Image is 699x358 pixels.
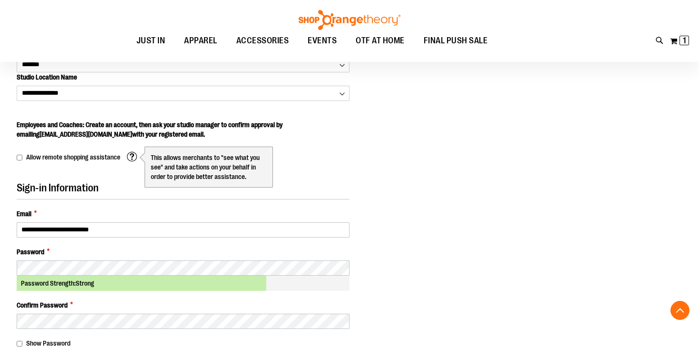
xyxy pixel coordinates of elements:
[26,153,120,161] span: Allow remote shopping assistance
[175,30,227,52] a: APPAREL
[424,30,488,51] span: FINAL PUSH SALE
[17,247,44,257] span: Password
[26,339,70,347] span: Show Password
[308,30,337,51] span: EVENTS
[17,182,98,194] span: Sign-in Information
[136,30,165,51] span: JUST IN
[76,279,94,287] span: Strong
[670,301,689,320] button: Back To Top
[17,300,68,310] span: Confirm Password
[17,209,31,219] span: Email
[683,36,686,45] span: 1
[127,30,175,52] a: JUST IN
[297,10,402,30] img: Shop Orangetheory
[184,30,217,51] span: APPAREL
[414,30,497,52] a: FINAL PUSH SALE
[17,276,349,291] div: Password Strength:
[17,121,282,138] span: Employees and Coaches: Create an account, then ask your studio manager to confirm approval by ema...
[145,147,273,188] div: This allows merchants to "see what you see" and take actions on your behalf in order to provide b...
[346,30,414,52] a: OTF AT HOME
[356,30,405,51] span: OTF AT HOME
[17,73,77,81] span: Studio Location Name
[298,30,346,52] a: EVENTS
[236,30,289,51] span: ACCESSORIES
[227,30,299,52] a: ACCESSORIES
